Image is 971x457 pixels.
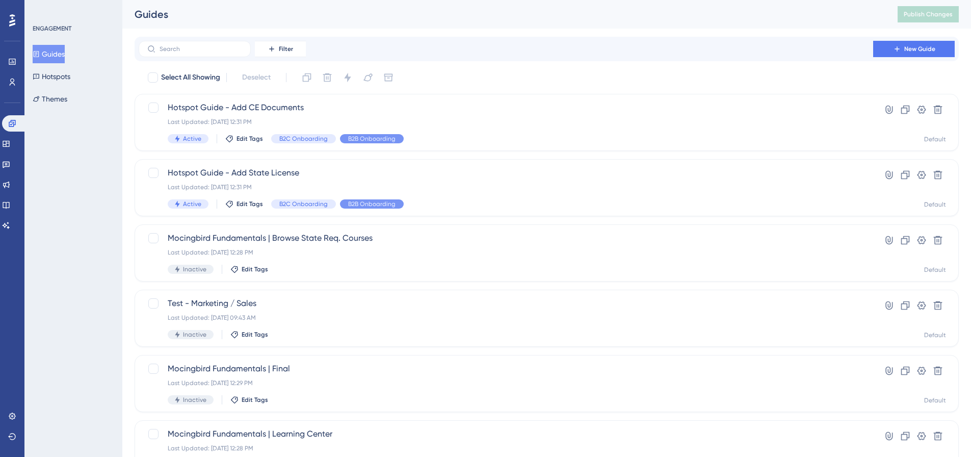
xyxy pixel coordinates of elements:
[168,118,844,126] div: Last Updated: [DATE] 12:31 PM
[924,396,946,404] div: Default
[33,45,65,63] button: Guides
[348,200,396,208] span: B2B Onboarding
[168,444,844,452] div: Last Updated: [DATE] 12:28 PM
[183,265,206,273] span: Inactive
[230,396,268,404] button: Edit Tags
[168,101,844,114] span: Hotspot Guide - Add CE Documents
[904,10,953,18] span: Publish Changes
[242,265,268,273] span: Edit Tags
[898,6,959,22] button: Publish Changes
[168,428,844,440] span: Mocingbird Fundamentals | Learning Center
[160,45,242,53] input: Search
[161,71,220,84] span: Select All Showing
[183,331,206,339] span: Inactive
[873,41,955,57] button: New Guide
[168,167,844,179] span: Hotspot Guide - Add State License
[242,71,271,84] span: Deselect
[183,200,201,208] span: Active
[279,200,328,208] span: B2C Onboarding
[279,45,293,53] span: Filter
[168,379,844,387] div: Last Updated: [DATE] 12:29 PM
[33,90,67,108] button: Themes
[230,265,268,273] button: Edit Tags
[237,135,263,143] span: Edit Tags
[33,24,71,33] div: ENGAGEMENT
[233,68,280,87] button: Deselect
[237,200,263,208] span: Edit Tags
[168,314,844,322] div: Last Updated: [DATE] 09:43 AM
[279,135,328,143] span: B2C Onboarding
[183,396,206,404] span: Inactive
[904,45,935,53] span: New Guide
[168,183,844,191] div: Last Updated: [DATE] 12:31 PM
[225,135,263,143] button: Edit Tags
[225,200,263,208] button: Edit Tags
[168,363,844,375] span: Mocingbird Fundamentals | Final
[924,200,946,209] div: Default
[255,41,306,57] button: Filter
[348,135,396,143] span: B2B Onboarding
[33,67,70,86] button: Hotspots
[230,331,268,339] button: Edit Tags
[168,297,844,310] span: Test - Marketing / Sales
[924,331,946,339] div: Default
[924,135,946,143] div: Default
[924,266,946,274] div: Default
[168,248,844,257] div: Last Updated: [DATE] 12:28 PM
[183,135,201,143] span: Active
[135,7,872,21] div: Guides
[242,331,268,339] span: Edit Tags
[168,232,844,244] span: Mocingbird Fundamentals | Browse State Req. Courses
[242,396,268,404] span: Edit Tags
